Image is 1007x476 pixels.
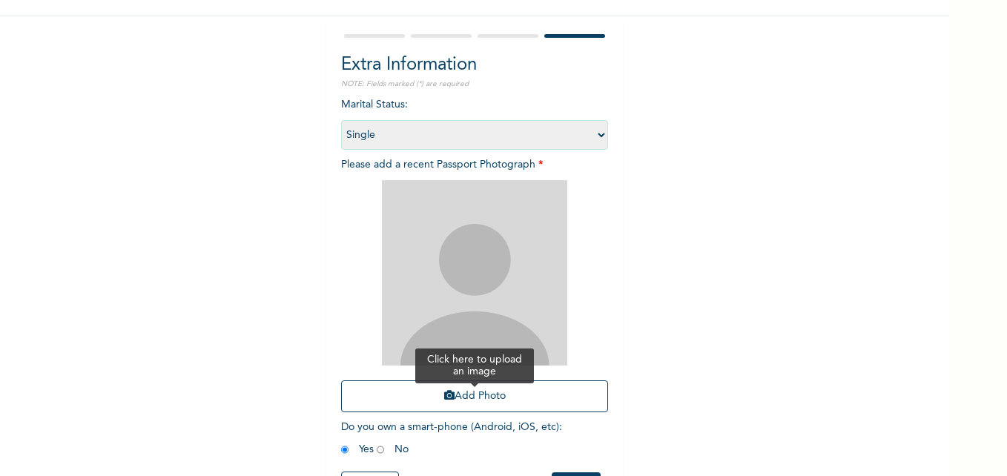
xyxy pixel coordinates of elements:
img: Crop [382,180,567,366]
span: Please add a recent Passport Photograph [341,159,608,420]
h2: Extra Information [341,52,608,79]
button: Add Photo [341,380,608,412]
span: Marital Status : [341,99,608,140]
span: Do you own a smart-phone (Android, iOS, etc) : Yes No [341,422,562,454]
p: NOTE: Fields marked (*) are required [341,79,608,90]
